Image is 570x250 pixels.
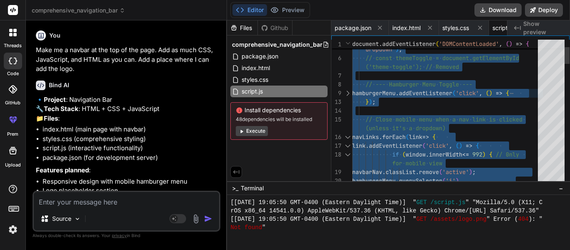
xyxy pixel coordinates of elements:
button: Editor [232,4,267,16]
img: attachment [191,214,201,224]
span: styles.css [442,24,469,32]
span: } [366,98,369,106]
span: window [406,151,426,158]
span: ( [436,40,439,48]
div: 9 [331,89,341,98]
span: ) [509,40,512,48]
span: . [459,177,462,184]
span: { [506,89,509,97]
span: ): " [529,215,543,223]
span: GET [416,215,427,223]
div: 7 [331,71,341,80]
span: comprehensive_navigation_bar [232,40,323,49]
span: ( [506,40,509,48]
span: ( [486,89,489,97]
button: Preview [267,4,308,16]
span: privacy [112,233,127,238]
button: − [557,182,565,195]
span: => [496,89,502,97]
strong: Features planned [36,166,89,174]
span: /assets/logo.png [430,215,486,223]
span: 'DOMContentLoaded' [439,40,499,48]
span: 'active' [442,168,469,176]
span: ; [399,45,402,53]
p: Always double-check its answers. Your in Bind [33,232,220,240]
div: 17 [331,141,341,150]
span: styles.css [241,75,269,85]
span: . [416,168,419,176]
span: => [516,40,522,48]
span: ( [442,177,446,184]
span: . [379,133,382,141]
span: " [262,223,265,232]
img: Pick Models [74,215,81,222]
span: querySelector [399,177,442,184]
span: rOS x86_64 14541.0.0) AppleWebKit/537.36 (KHTML, like Gecko) Chrome/[URL] Safari/537.36" [230,207,539,215]
button: Execute [236,126,268,136]
span: ) [489,89,492,97]
div: 19 [331,168,341,177]
span: 404 [518,215,528,223]
span: ( [402,151,406,158]
span: index.html [392,24,421,32]
span: ) [459,142,462,149]
span: addEventListener [382,40,436,48]
span: for mobile view [392,159,442,167]
p: Source [52,215,71,223]
span: => [466,142,472,149]
span: , [499,40,502,48]
div: Files [227,24,257,32]
span: ( [456,142,459,149]
span: { [489,151,492,158]
span: Install dependencies [236,106,322,114]
div: 13 [331,98,341,106]
span: 992 [472,151,482,158]
div: 20 [331,177,341,185]
span: script.js [241,86,264,96]
span: ; [472,168,476,176]
p: 🔹 : Navigation Bar 🔧 : HTML + CSS + JavaScript 📁 : [36,95,219,124]
span: package.json [335,24,371,32]
strong: Files [44,114,58,122]
span: addEventListener [369,142,422,149]
span: " Error ( [487,215,518,223]
span: if [392,151,399,158]
label: code [7,70,19,77]
div: 16 [331,133,341,141]
span: ( [452,89,456,97]
span: [[DATE] 19:05:50 GMT-0400 (Eastern Daylight Time)] " [230,198,416,207]
span: dropdown' [366,45,396,53]
span: ( [406,133,409,141]
div: Click to collapse the range. [342,141,353,150]
span: { [476,142,479,149]
div: Github [258,24,292,32]
span: . [396,89,399,97]
img: settings [6,222,20,237]
span: => [422,133,429,141]
span: >_ [232,184,238,192]
span: Terminal [241,184,264,192]
li: index.html (main page with navbar) [43,125,219,134]
li: Logo placeholder section [43,186,219,196]
span: // --- Hamburger Menu Toggle --- [366,81,472,88]
div: Click to collapse the range. [342,150,353,159]
li: package.json (for development server) [43,153,219,163]
span: . [426,151,429,158]
span: forEach [382,133,406,141]
button: Deploy [525,3,563,17]
span: index.html [241,63,271,73]
span: navLinks [352,133,379,141]
span: 'click' [426,142,449,149]
button: Download [474,3,522,17]
span: package.json [241,51,279,61]
label: GitHub [5,99,20,106]
span: remove [419,168,439,176]
span: . [366,142,369,149]
div: Click to collapse the range. [342,133,353,141]
span: − [559,184,563,192]
div: 6 [331,54,341,63]
span: /script.js [430,198,465,207]
span: Not found [230,223,262,232]
span: 48 dependencies will be installed [236,116,322,123]
span: <= [462,151,469,158]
